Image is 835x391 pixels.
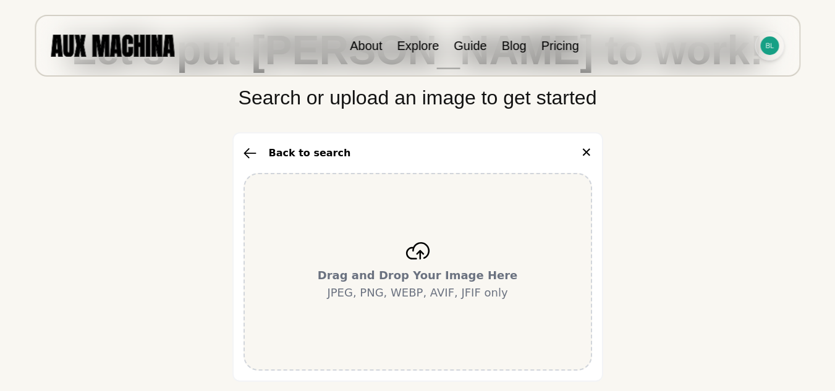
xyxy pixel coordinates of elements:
[581,143,592,163] button: ✕
[454,39,486,53] a: Guide
[244,146,351,161] button: Back to search
[350,39,382,53] a: About
[51,35,174,56] img: AUX MACHINA
[25,70,810,112] p: Search or upload an image to get started
[318,269,518,282] b: Drag and Drop Your Image Here
[541,39,579,53] a: Pricing
[502,39,527,53] a: Blog
[760,36,779,55] img: Avatar
[318,267,518,301] p: JPEG, PNG, WEBP, AVIF, JFIF only
[397,39,439,53] a: Explore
